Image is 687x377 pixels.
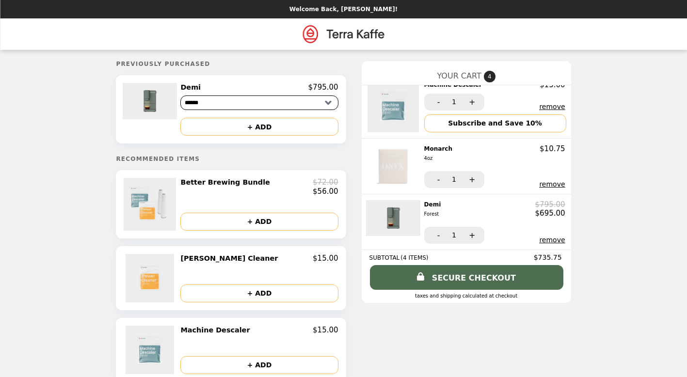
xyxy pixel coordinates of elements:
button: + [458,227,484,244]
button: + [458,94,484,110]
button: - [424,94,451,110]
button: remove [539,103,565,110]
span: 4 [484,71,495,82]
select: Select a product variant [180,95,338,110]
p: $56.00 [313,187,338,196]
p: $15.00 [313,254,338,263]
h2: Demi [424,200,445,219]
button: - [424,227,451,244]
img: Brewer Cleaner [126,254,176,302]
p: $15.00 [313,326,338,334]
button: + ADD [180,213,338,231]
span: $735.75 [534,253,563,261]
img: Demi [366,200,423,236]
p: $795.00 [308,83,338,92]
button: + [458,171,484,188]
button: + ADD [180,356,338,374]
span: 1 [452,98,456,106]
img: Machine Descaler [126,326,176,374]
div: Taxes and Shipping calculated at checkout [369,293,563,298]
div: Forest [424,210,441,219]
button: + ADD [180,118,338,136]
button: + ADD [180,284,338,302]
img: Brand Logo [303,24,384,44]
img: Demi [123,83,179,119]
h2: Monarch [424,144,456,163]
span: ( 4 ITEMS ) [400,254,428,261]
img: Better Brewing Bundle [124,178,178,230]
p: $695.00 [535,209,565,218]
img: Monarch [371,144,417,188]
h5: Previously Purchased [116,61,346,67]
h5: Recommended Items [116,156,346,162]
a: SECURE CHECKOUT [370,265,563,290]
p: $72.00 [313,178,338,187]
button: - [424,171,451,188]
button: Subscribe and Save 10% [424,114,566,132]
h2: Machine Descaler [180,326,254,334]
span: YOUR CART [437,71,481,80]
span: 1 [452,231,456,239]
span: 1 [452,175,456,183]
h2: Better Brewing Bundle [180,178,273,187]
button: remove [539,236,565,244]
img: Machine Descaler [367,80,421,132]
div: 4oz [424,154,452,163]
h2: Demi [180,83,205,92]
p: $10.75 [540,144,565,153]
p: Welcome Back, [PERSON_NAME]! [289,6,398,13]
p: $795.00 [535,200,565,209]
span: SUBTOTAL [369,254,401,261]
h2: [PERSON_NAME] Cleaner [180,254,282,263]
button: remove [539,180,565,188]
